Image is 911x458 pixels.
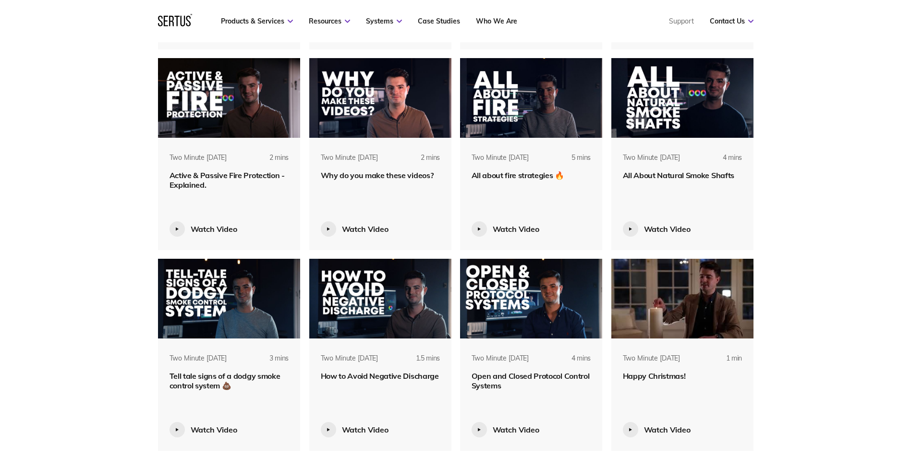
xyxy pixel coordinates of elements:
a: Support [669,17,694,25]
div: Watch Video [191,425,237,434]
iframe: Chat Widget [738,347,911,458]
div: 4 mins [551,354,591,371]
div: Two Minute [DATE] [623,153,680,163]
a: Contact Us [710,17,753,25]
div: 4 mins [702,153,742,170]
div: Two Minute [DATE] [623,354,680,363]
div: 2 mins [400,153,440,170]
div: Two Minute [DATE] [170,153,227,163]
div: Two Minute [DATE] [472,153,529,163]
div: 5 mins [551,153,591,170]
div: Two Minute [DATE] [472,354,529,363]
a: Case Studies [418,17,460,25]
a: Products & Services [221,17,293,25]
span: Open and Closed Protocol Control Systems [472,371,590,390]
span: All about fire strategies 🔥 [472,170,564,180]
span: Why do you make these videos? [321,170,434,180]
div: 1 min [702,354,742,371]
span: Tell tale signs of a dodgy smoke control system 💩 [170,371,280,390]
div: Two Minute [DATE] [321,153,378,163]
div: 2 mins [249,153,289,170]
span: Happy Christmas! [623,371,686,381]
div: Two Minute [DATE] [321,354,378,363]
div: 1.5 mins [400,354,440,371]
a: Resources [309,17,350,25]
div: 3 mins [249,354,289,371]
div: Two Minute [DATE] [170,354,227,363]
span: How to Avoid Negative Discharge [321,371,439,381]
a: Who We Are [476,17,517,25]
div: Watch Video [644,224,691,234]
span: Active & Passive Fire Protection - Explained. [170,170,285,190]
div: Watch Video [342,425,389,434]
span: All About Natural Smoke Shafts [623,170,734,180]
div: Watch Video [493,224,539,234]
a: Systems [366,17,402,25]
div: Watch Video [191,224,237,234]
div: Watch Video [342,224,389,234]
div: Watch Video [644,425,691,434]
div: Watch Video [493,425,539,434]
